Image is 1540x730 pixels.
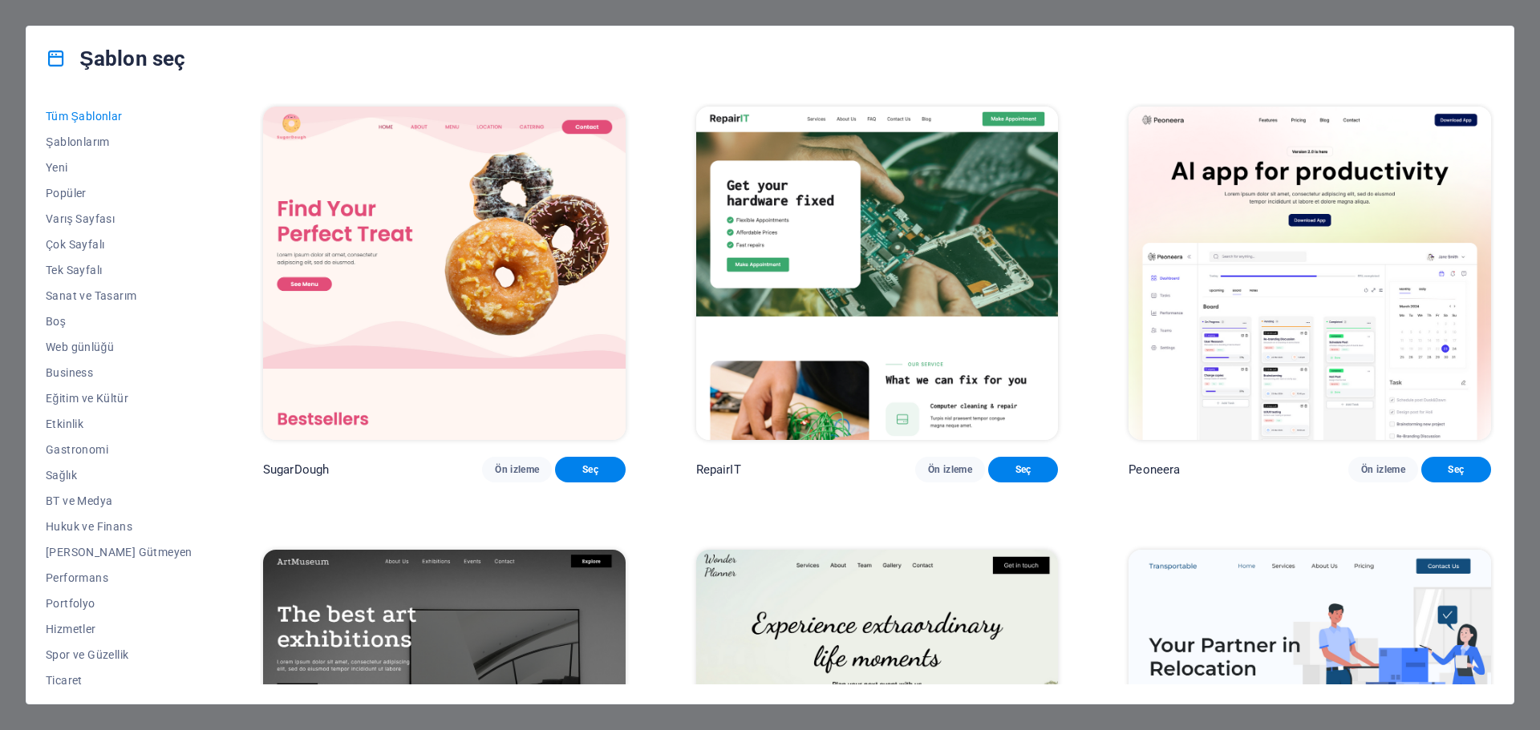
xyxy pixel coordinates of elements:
[46,366,192,379] span: Business
[46,257,192,283] button: Tek Sayfalı
[46,360,192,385] button: Business
[1129,462,1180,478] p: Peoneera
[928,463,972,476] span: Ön izleme
[46,212,192,225] span: Varış Sayfası
[46,103,192,129] button: Tüm Şablonlar
[46,283,192,309] button: Sanat ve Tasarım
[1001,463,1045,476] span: Seç
[46,469,192,482] span: Sağlık
[46,46,185,71] h4: Şablon seç
[46,264,192,276] span: Tek Sayfalı
[46,597,192,610] span: Portfolyo
[1129,107,1491,440] img: Peoneera
[46,520,192,533] span: Hukuk ve Finans
[46,110,192,123] span: Tüm Şablonlar
[46,667,192,693] button: Ticaret
[988,457,1058,482] button: Seç
[263,107,626,440] img: SugarDough
[46,129,192,155] button: Şablonlarım
[46,206,192,232] button: Varış Sayfası
[555,457,625,482] button: Seç
[46,571,192,584] span: Performans
[46,539,192,565] button: [PERSON_NAME] Gütmeyen
[46,674,192,687] span: Ticaret
[696,462,741,478] p: RepairIT
[46,180,192,206] button: Popüler
[46,488,192,514] button: BT ve Medya
[568,463,612,476] span: Seç
[46,648,192,661] span: Spor ve Güzellik
[915,457,985,482] button: Ön izleme
[46,187,192,200] span: Popüler
[46,546,192,559] span: [PERSON_NAME] Gütmeyen
[495,463,539,476] span: Ön izleme
[46,385,192,411] button: Eğitim ve Kültür
[696,107,1059,440] img: RepairIT
[46,417,192,430] span: Etkinlik
[46,514,192,539] button: Hukuk ve Finans
[46,135,192,148] span: Şablonlarım
[46,155,192,180] button: Yeni
[46,591,192,616] button: Portfolyo
[46,289,192,302] span: Sanat ve Tasarım
[46,334,192,360] button: Web günlüğü
[46,411,192,437] button: Etkinlik
[46,238,192,251] span: Çok Sayfalı
[46,494,192,507] span: BT ve Medya
[46,341,192,353] span: Web günlüğü
[46,616,192,642] button: Hizmetler
[46,232,192,257] button: Çok Sayfalı
[46,161,192,174] span: Yeni
[482,457,552,482] button: Ön izleme
[46,443,192,456] span: Gastronomi
[46,437,192,462] button: Gastronomi
[46,565,192,591] button: Performans
[46,309,192,334] button: Boş
[263,462,329,478] p: SugarDough
[46,462,192,488] button: Sağlık
[46,315,192,328] span: Boş
[46,623,192,635] span: Hizmetler
[46,392,192,405] span: Eğitim ve Kültür
[46,642,192,667] button: Spor ve Güzellik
